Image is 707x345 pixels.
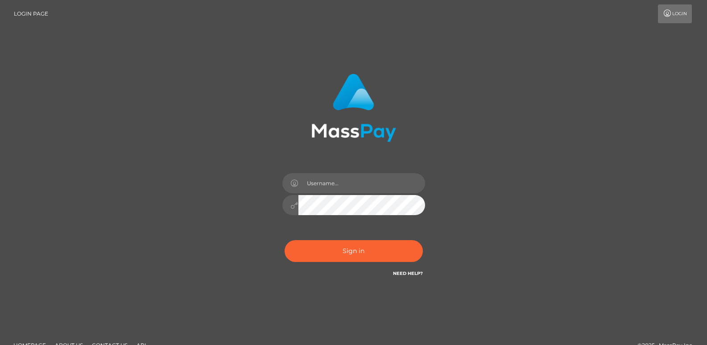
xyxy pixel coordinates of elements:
input: Username... [298,173,425,193]
button: Sign in [285,240,423,262]
img: MassPay Login [311,74,396,142]
a: Need Help? [393,270,423,276]
a: Login [658,4,692,23]
a: Login Page [14,4,48,23]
